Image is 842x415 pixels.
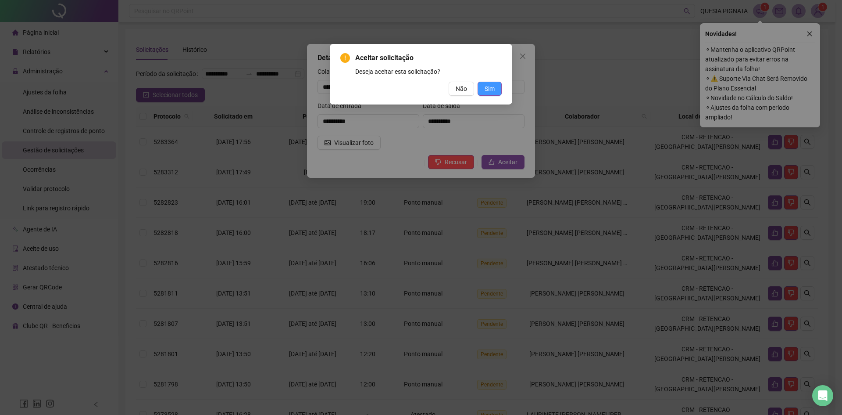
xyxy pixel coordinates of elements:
[449,82,474,96] button: Não
[485,84,495,94] span: Sim
[340,53,350,63] span: exclamation-circle
[355,67,502,76] div: Deseja aceitar esta solicitação?
[456,84,467,94] span: Não
[812,385,833,406] div: Open Intercom Messenger
[355,53,502,63] span: Aceitar solicitação
[478,82,502,96] button: Sim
